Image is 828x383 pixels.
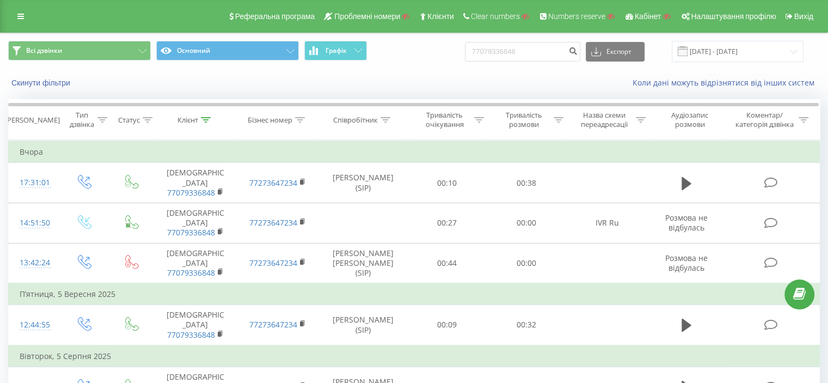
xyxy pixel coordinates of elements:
div: Тривалість очікування [418,111,472,129]
span: Проблемні номери [334,12,400,21]
a: 77273647234 [249,319,297,330]
div: Назва схеми переадресації [576,111,633,129]
td: 00:44 [408,243,487,283]
td: 00:32 [487,305,566,345]
td: [DEMOGRAPHIC_DATA] [154,243,236,283]
td: [DEMOGRAPHIC_DATA] [154,305,236,345]
span: Clear numbers [471,12,520,21]
a: 77079336848 [167,268,215,278]
a: 77273647234 [249,178,297,188]
div: 17:31:01 [20,172,48,193]
a: Коли дані можуть відрізнятися вiд інших систем [633,77,820,88]
a: 77079336848 [167,330,215,340]
td: 00:27 [408,203,487,243]
td: П’ятниця, 5 Вересня 2025 [9,283,820,305]
span: Налаштування профілю [691,12,776,21]
span: Реферальна програма [235,12,315,21]
span: Кабінет [635,12,661,21]
span: Numbers reserve [548,12,605,21]
span: Вихід [794,12,813,21]
td: [PERSON_NAME] (SIP) [319,163,408,203]
span: Розмова не відбулась [665,253,708,273]
td: 00:09 [408,305,487,345]
div: 13:42:24 [20,252,48,273]
div: 14:51:50 [20,212,48,234]
button: Графік [304,41,367,60]
div: [PERSON_NAME] [5,115,60,125]
a: 77079336848 [167,187,215,198]
a: 77079336848 [167,227,215,238]
td: Вівторок, 5 Серпня 2025 [9,345,820,367]
input: Пошук за номером [465,42,580,62]
td: [DEMOGRAPHIC_DATA] [154,203,236,243]
td: [PERSON_NAME] (SIP) [319,305,408,345]
div: Тип дзвінка [69,111,94,129]
td: 00:10 [408,163,487,203]
a: 77273647234 [249,258,297,268]
td: 00:00 [487,243,566,283]
span: Всі дзвінки [26,46,62,55]
button: Всі дзвінки [8,41,151,60]
button: Основний [156,41,299,60]
div: Бізнес номер [248,115,292,125]
div: Тривалість розмови [496,111,551,129]
div: Співробітник [333,115,378,125]
div: Клієнт [177,115,198,125]
div: Коментар/категорія дзвінка [732,111,796,129]
span: Графік [326,47,347,54]
td: [PERSON_NAME] [PERSON_NAME] (SIP) [319,243,408,283]
span: Розмова не відбулась [665,212,708,233]
button: Скинути фільтри [8,78,76,88]
div: Аудіозапис розмови [658,111,722,129]
div: Статус [118,115,140,125]
td: Вчора [9,141,820,163]
td: IVR Ru [566,203,648,243]
td: 00:00 [487,203,566,243]
td: [DEMOGRAPHIC_DATA] [154,163,236,203]
td: 00:38 [487,163,566,203]
a: 77273647234 [249,217,297,228]
button: Експорт [586,42,645,62]
div: 12:44:55 [20,314,48,336]
span: Клієнти [427,12,454,21]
